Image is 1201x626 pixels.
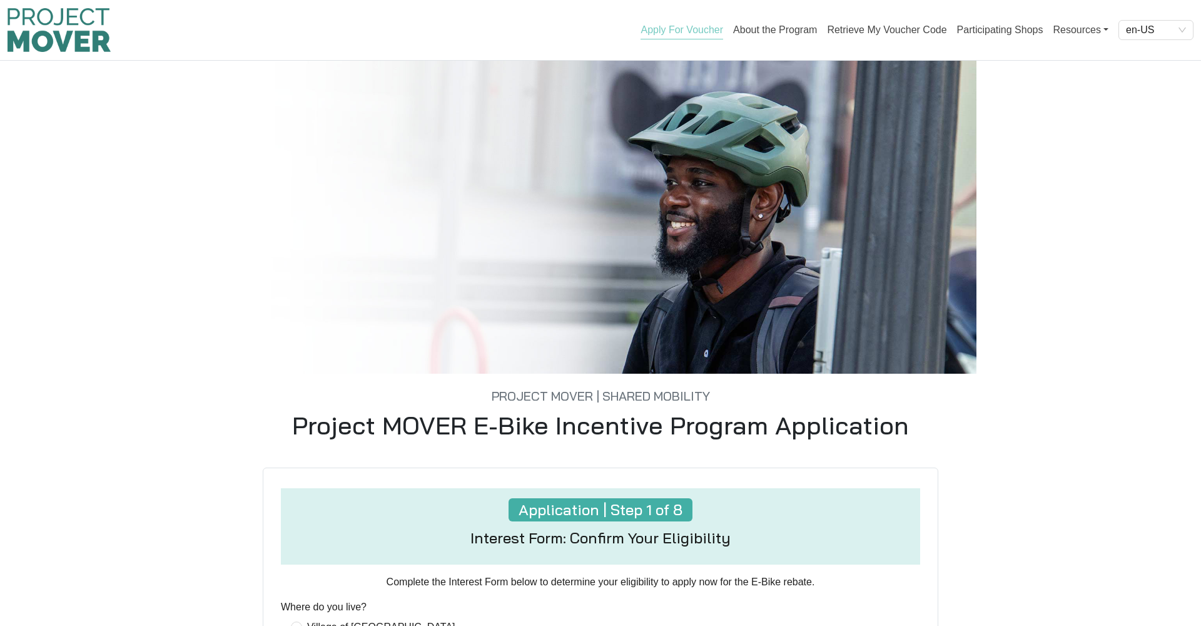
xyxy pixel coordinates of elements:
label: Where do you live? [281,600,367,615]
h4: Application | Step 1 of 8 [509,498,692,521]
img: Program logo [8,8,111,52]
a: Retrieve My Voucher Code [827,24,946,35]
h1: Project MOVER E-Bike Incentive Program Application [203,410,998,440]
img: Consumer0.jpg [203,61,998,374]
a: Resources [1053,18,1108,43]
a: Participating Shops [957,24,1043,35]
a: About the Program [733,24,817,35]
a: Apply For Voucher [641,24,723,39]
h5: Project MOVER | Shared Mobility [203,374,998,404]
span: en-US [1126,21,1186,39]
p: Complete the Interest Form below to determine your eligibility to apply now for the E-Bike rebate. [281,575,920,590]
h4: Interest Form: Confirm Your Eligibility [470,529,731,547]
